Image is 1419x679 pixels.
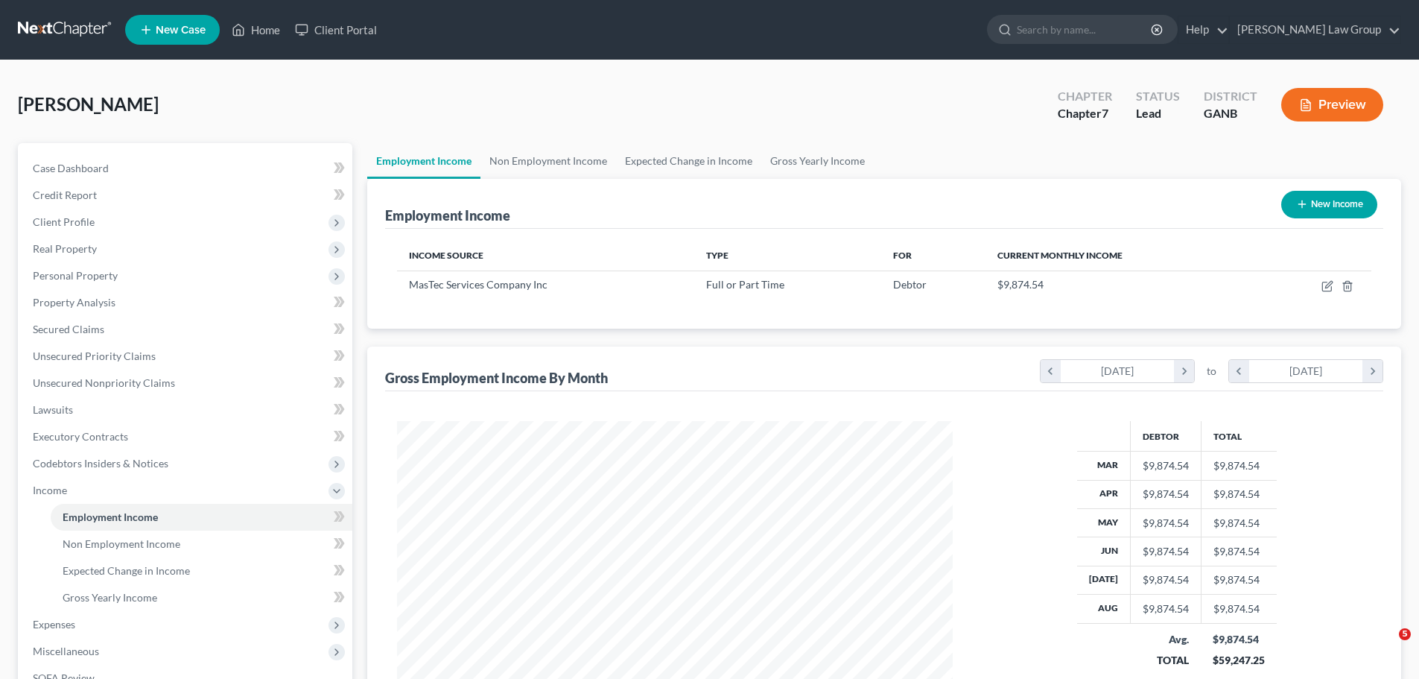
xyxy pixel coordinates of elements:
[1143,516,1189,531] div: $9,874.54
[480,143,616,179] a: Non Employment Income
[706,250,728,261] span: Type
[63,591,157,604] span: Gross Yearly Income
[1201,480,1277,508] td: $9,874.54
[1077,566,1131,594] th: [DATE]
[1249,360,1363,382] div: [DATE]
[1136,88,1180,105] div: Status
[21,155,352,182] a: Case Dashboard
[21,423,352,450] a: Executory Contracts
[1178,16,1228,43] a: Help
[51,504,352,531] a: Employment Income
[21,316,352,343] a: Secured Claims
[63,537,180,550] span: Non Employment Income
[1041,360,1061,382] i: chevron_left
[1204,105,1257,122] div: GANB
[51,584,352,611] a: Gross Yearly Income
[224,16,288,43] a: Home
[21,370,352,397] a: Unsecured Nonpriority Claims
[21,343,352,370] a: Unsecured Priority Claims
[1201,452,1277,480] td: $9,874.54
[33,215,95,228] span: Client Profile
[1213,653,1265,668] div: $59,247.25
[33,189,97,201] span: Credit Report
[1207,364,1216,379] span: to
[51,558,352,584] a: Expected Change in Income
[1142,632,1189,647] div: Avg.
[1362,360,1383,382] i: chevron_right
[1077,508,1131,537] th: May
[1399,628,1411,640] span: 5
[706,278,784,291] span: Full or Part Time
[385,206,510,224] div: Employment Income
[1143,544,1189,559] div: $9,874.54
[1077,480,1131,508] th: Apr
[1130,421,1201,451] th: Debtor
[63,564,190,577] span: Expected Change in Income
[21,289,352,316] a: Property Analysis
[1136,105,1180,122] div: Lead
[33,484,67,496] span: Income
[33,162,109,174] span: Case Dashboard
[18,93,159,115] span: [PERSON_NAME]
[1230,16,1400,43] a: [PERSON_NAME] Law Group
[1201,421,1277,451] th: Total
[63,511,158,523] span: Employment Income
[33,457,168,470] span: Codebtors Insiders & Notices
[409,278,547,291] span: MasTec Services Company Inc
[893,250,912,261] span: For
[1201,508,1277,537] td: $9,874.54
[1077,595,1131,623] th: Aug
[1061,360,1175,382] div: [DATE]
[1058,105,1112,122] div: Chapter
[33,323,104,335] span: Secured Claims
[33,430,128,443] span: Executory Contracts
[33,350,156,362] span: Unsecured Priority Claims
[1201,566,1277,594] td: $9,874.54
[385,369,608,387] div: Gross Employment Income By Month
[1058,88,1112,105] div: Chapter
[1102,106,1108,120] span: 7
[1143,601,1189,616] div: $9,874.54
[1143,487,1189,502] div: $9,874.54
[997,278,1044,291] span: $9,874.54
[1229,360,1249,382] i: chevron_left
[33,296,115,309] span: Property Analysis
[1281,88,1383,121] button: Preview
[33,376,175,389] span: Unsecured Nonpriority Claims
[21,397,352,423] a: Lawsuits
[33,242,97,255] span: Real Property
[1174,360,1194,382] i: chevron_right
[288,16,384,43] a: Client Portal
[1204,88,1257,105] div: District
[761,143,874,179] a: Gross Yearly Income
[1077,452,1131,480] th: Mar
[33,645,99,657] span: Miscellaneous
[997,250,1123,261] span: Current Monthly Income
[1201,595,1277,623] td: $9,874.54
[1213,632,1265,647] div: $9,874.54
[51,531,352,558] a: Non Employment Income
[1368,628,1404,664] iframe: Intercom live chat
[33,403,73,416] span: Lawsuits
[409,250,483,261] span: Income Source
[156,25,206,36] span: New Case
[893,278,927,291] span: Debtor
[33,618,75,631] span: Expenses
[21,182,352,209] a: Credit Report
[616,143,761,179] a: Expected Change in Income
[1281,191,1377,218] button: New Income
[1143,458,1189,473] div: $9,874.54
[33,269,118,282] span: Personal Property
[1143,572,1189,587] div: $9,874.54
[1077,537,1131,566] th: Jun
[1201,537,1277,566] td: $9,874.54
[1142,653,1189,668] div: TOTAL
[1017,16,1153,43] input: Search by name...
[367,143,480,179] a: Employment Income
